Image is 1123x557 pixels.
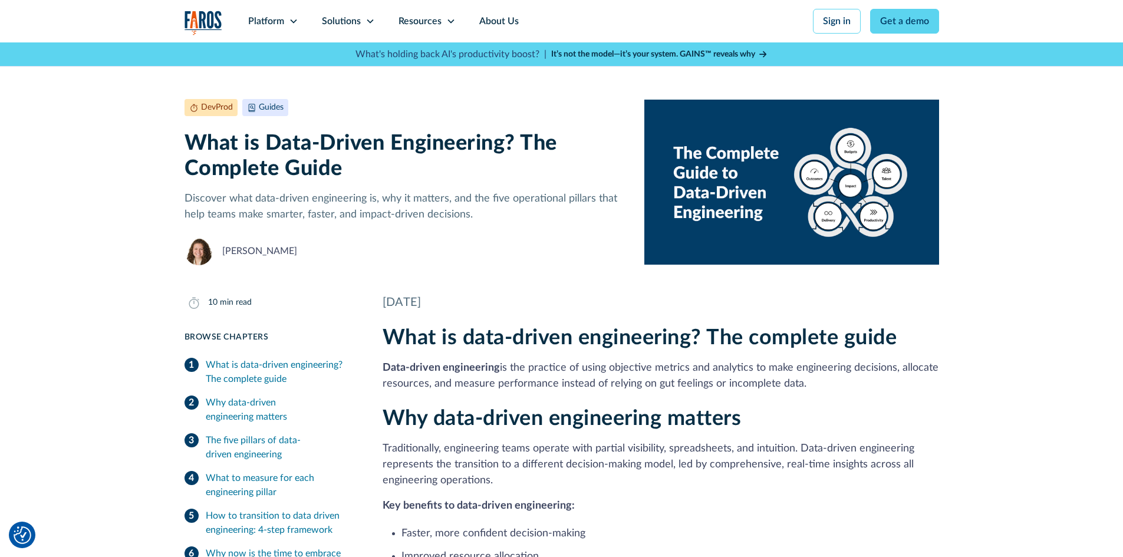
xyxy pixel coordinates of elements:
[383,500,575,511] strong: Key benefits to data-driven engineering:
[185,131,626,182] h1: What is Data-Driven Engineering? The Complete Guide
[14,526,31,544] img: Revisit consent button
[185,11,222,35] img: Logo of the analytics and reporting company Faros.
[383,360,939,392] p: is the practice of using objective metrics and analytics to make engineering decisions, allocate ...
[185,391,354,429] a: Why data-driven engineering matters
[185,429,354,466] a: The five pillars of data-driven engineering
[185,466,354,504] a: What to measure for each engineering pillar
[399,14,442,28] div: Resources
[185,237,213,265] img: Neely Dunlap
[185,504,354,542] a: How to transition to data driven engineering: 4-step framework
[220,296,252,309] div: min read
[383,406,939,431] h2: Why data-driven engineering matters
[206,358,354,386] div: What is data-driven engineering? The complete guide
[185,331,354,344] div: Browse Chapters
[248,14,284,28] div: Platform
[383,441,939,489] p: Traditionally, engineering teams operate with partial visibility, spreadsheets, and intuition. Da...
[185,191,626,223] p: Discover what data-driven engineering is, why it matters, and the five operational pillars that h...
[383,294,939,311] div: [DATE]
[201,101,233,114] div: DevProd
[185,11,222,35] a: home
[206,433,354,462] div: The five pillars of data-driven engineering
[208,296,218,309] div: 10
[551,48,768,61] a: It’s not the model—it’s your system. GAINS™ reveals why
[206,395,354,424] div: Why data-driven engineering matters
[383,362,500,373] strong: Data-driven engineering
[644,99,938,265] img: Graphic titled 'The Complete Guide to Data-Driven Engineering' showing five pillars around a cent...
[14,526,31,544] button: Cookie Settings
[355,47,546,61] p: What's holding back AI's productivity boost? |
[383,325,939,351] h2: What is data-driven engineering? The complete guide
[259,101,284,114] div: Guides
[322,14,361,28] div: Solutions
[222,244,297,258] div: [PERSON_NAME]
[551,50,755,58] strong: It’s not the model—it’s your system. GAINS™ reveals why
[870,9,939,34] a: Get a demo
[185,353,354,391] a: What is data-driven engineering? The complete guide
[401,526,939,542] li: Faster, more confident decision-making
[206,471,354,499] div: What to measure for each engineering pillar
[206,509,354,537] div: How to transition to data driven engineering: 4-step framework
[813,9,861,34] a: Sign in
